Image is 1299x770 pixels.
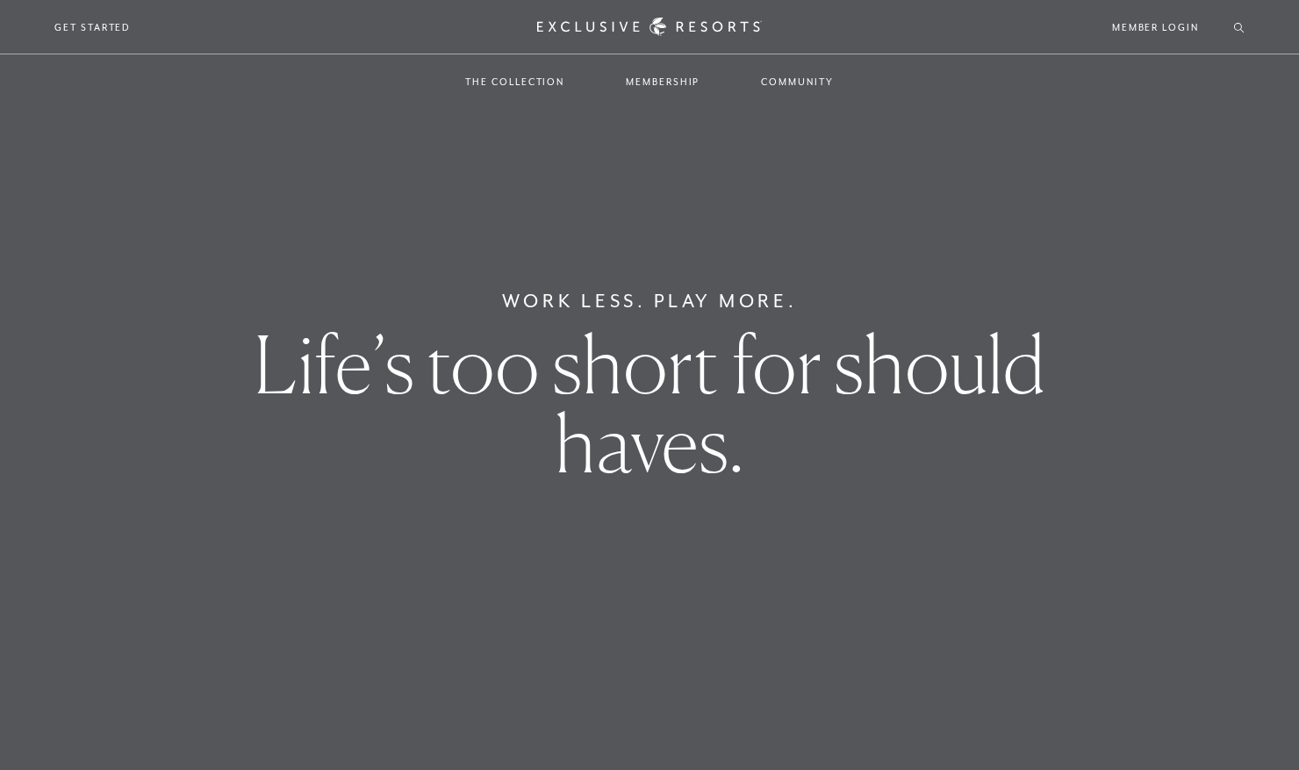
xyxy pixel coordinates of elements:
a: Member Login [1112,19,1199,35]
a: The Collection [448,56,582,107]
h6: Work Less. Play More. [502,287,798,315]
a: Community [743,56,850,107]
h1: Life’s too short for should haves. [227,325,1073,483]
a: Get Started [54,19,131,35]
a: Membership [608,56,717,107]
